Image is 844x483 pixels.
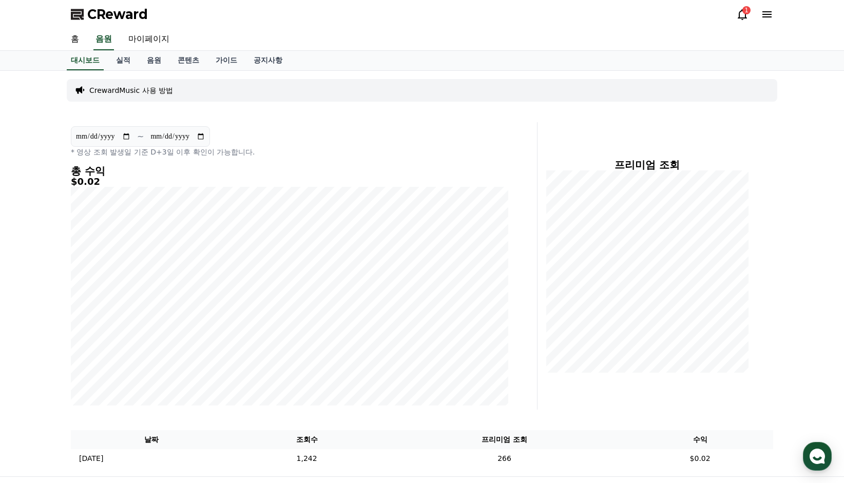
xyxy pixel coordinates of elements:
a: 대시보드 [67,51,104,70]
th: 날짜 [71,430,232,449]
a: 1 [736,8,749,21]
a: CReward [71,6,148,23]
h4: 프리미엄 조회 [546,159,749,170]
th: 프리미엄 조회 [382,430,627,449]
a: 음원 [93,29,114,50]
a: 설정 [132,325,197,351]
a: CrewardMusic 사용 방법 [89,85,173,95]
td: $0.02 [627,449,773,468]
th: 수익 [627,430,773,449]
a: 마이페이지 [120,29,178,50]
span: 설정 [159,341,171,349]
a: 공지사항 [245,51,291,70]
p: ~ [137,130,144,143]
a: 음원 [139,51,169,70]
a: 홈 [3,325,68,351]
p: * 영상 조회 발생일 기준 D+3일 이후 확인이 가능합니다. [71,147,508,157]
a: 실적 [108,51,139,70]
div: 1 [742,6,751,14]
a: 홈 [63,29,87,50]
th: 조회수 [232,430,381,449]
td: 1,242 [232,449,381,468]
span: 대화 [94,341,106,350]
p: [DATE] [79,453,103,464]
h4: 총 수익 [71,165,508,177]
a: 가이드 [207,51,245,70]
h5: $0.02 [71,177,508,187]
span: 홈 [32,341,39,349]
a: 대화 [68,325,132,351]
a: 콘텐츠 [169,51,207,70]
td: 266 [382,449,627,468]
span: CReward [87,6,148,23]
